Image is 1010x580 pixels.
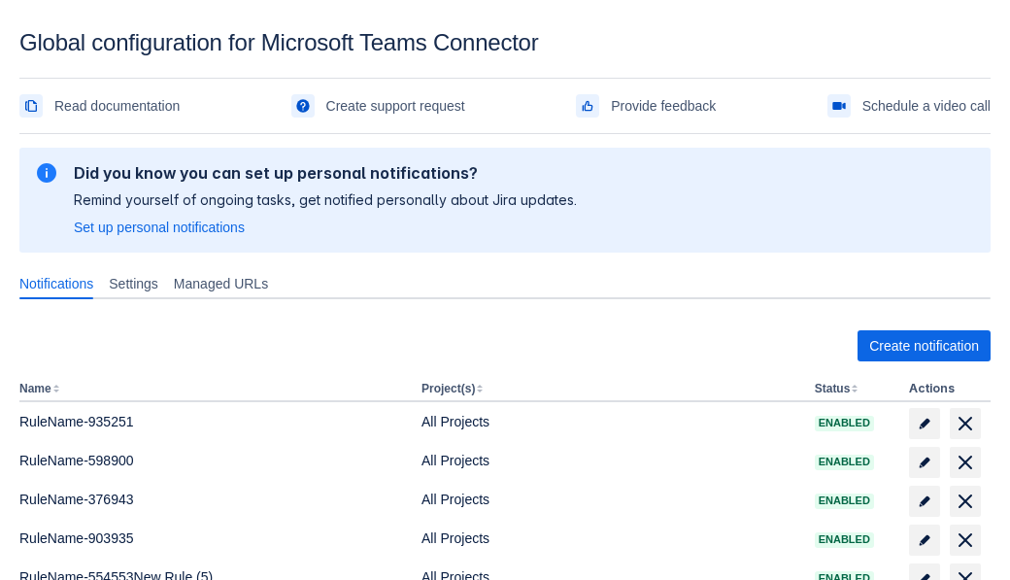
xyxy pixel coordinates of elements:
[901,377,991,402] th: Actions
[421,490,799,509] div: All Projects
[831,98,847,114] span: videoCall
[815,382,851,395] button: Status
[19,412,406,431] div: RuleName-935251
[954,412,977,435] span: delete
[611,90,716,121] span: Provide feedback
[174,274,268,293] span: Managed URLs
[19,382,51,395] button: Name
[295,98,311,114] span: support
[917,532,932,548] span: edit
[580,98,595,114] span: feedback
[421,382,475,395] button: Project(s)
[74,218,245,237] a: Set up personal notifications
[23,98,39,114] span: documentation
[869,330,979,361] span: Create notification
[109,274,158,293] span: Settings
[827,90,991,121] a: Schedule a video call
[291,90,465,121] a: Create support request
[421,412,799,431] div: All Projects
[954,490,977,513] span: delete
[815,495,874,506] span: Enabled
[326,90,465,121] span: Create support request
[74,163,577,183] h2: Did you know you can set up personal notifications?
[917,494,932,509] span: edit
[19,274,93,293] span: Notifications
[858,330,991,361] button: Create notification
[954,529,977,552] span: delete
[19,451,406,470] div: RuleName-598900
[815,418,874,428] span: Enabled
[19,490,406,509] div: RuleName-376943
[421,451,799,470] div: All Projects
[421,529,799,548] div: All Projects
[19,29,991,56] div: Global configuration for Microsoft Teams Connector
[917,416,932,431] span: edit
[917,455,932,470] span: edit
[74,190,577,210] p: Remind yourself of ongoing tasks, get notified personally about Jira updates.
[19,90,180,121] a: Read documentation
[954,451,977,474] span: delete
[815,457,874,467] span: Enabled
[815,534,874,545] span: Enabled
[35,161,58,185] span: information
[862,90,991,121] span: Schedule a video call
[576,90,716,121] a: Provide feedback
[19,529,406,548] div: RuleName-903935
[54,90,180,121] span: Read documentation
